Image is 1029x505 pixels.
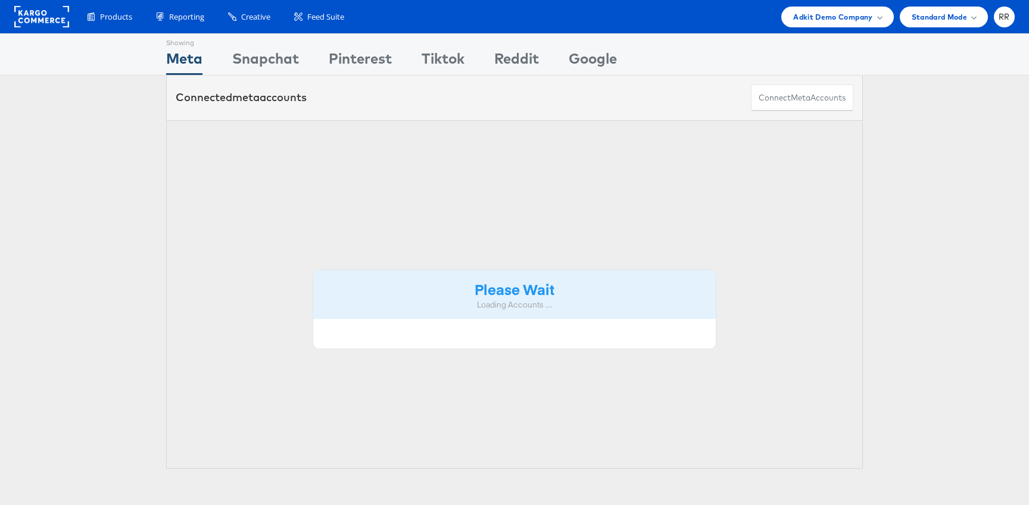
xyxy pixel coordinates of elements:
[751,84,853,111] button: ConnectmetaAccounts
[176,90,307,105] div: Connected accounts
[241,11,270,23] span: Creative
[166,34,202,48] div: Showing
[166,48,202,75] div: Meta
[999,13,1010,21] span: RR
[169,11,204,23] span: Reporting
[475,279,554,299] strong: Please Wait
[100,11,132,23] span: Products
[307,11,344,23] span: Feed Suite
[232,48,299,75] div: Snapchat
[322,299,707,310] div: Loading Accounts ....
[494,48,539,75] div: Reddit
[912,11,967,23] span: Standard Mode
[791,92,810,103] span: meta
[569,48,617,75] div: Google
[232,90,260,104] span: meta
[422,48,464,75] div: Tiktok
[793,11,872,23] span: Adkit Demo Company
[329,48,392,75] div: Pinterest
